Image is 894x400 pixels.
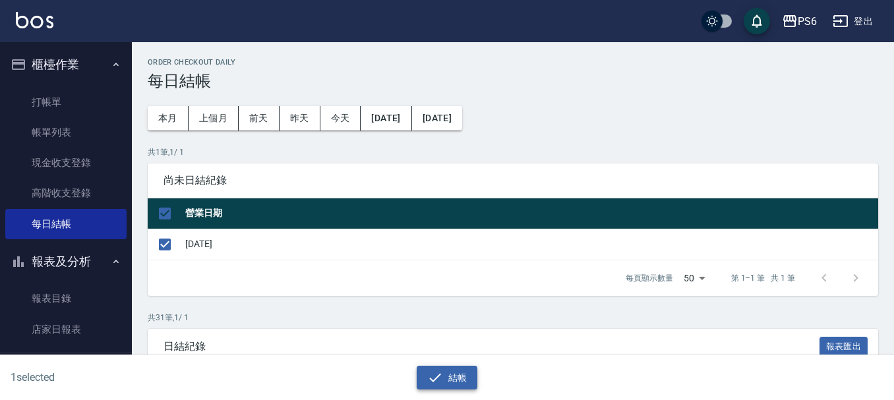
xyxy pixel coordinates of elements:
[798,13,817,30] div: PS6
[731,272,795,284] p: 第 1–1 筆 共 1 筆
[5,209,127,239] a: 每日結帳
[744,8,770,34] button: save
[148,72,878,90] h3: 每日結帳
[5,314,127,345] a: 店家日報表
[182,198,878,229] th: 營業日期
[361,106,411,130] button: [DATE]
[5,244,127,279] button: 報表及分析
[5,117,127,148] a: 帳單列表
[5,47,127,82] button: 櫃檯作業
[827,9,878,34] button: 登出
[11,369,221,386] h6: 1 selected
[777,8,822,35] button: PS6
[189,106,239,130] button: 上個月
[5,178,127,208] a: 高階收支登錄
[164,340,819,353] span: 日結紀錄
[626,272,673,284] p: 每頁顯示數量
[417,366,478,390] button: 結帳
[182,229,878,260] td: [DATE]
[164,174,862,187] span: 尚未日結紀錄
[16,12,53,28] img: Logo
[148,58,878,67] h2: Order checkout daily
[5,148,127,178] a: 現金收支登錄
[5,87,127,117] a: 打帳單
[678,260,710,296] div: 50
[148,146,878,158] p: 共 1 筆, 1 / 1
[5,345,127,375] a: 互助日報表
[819,339,868,352] a: 報表匯出
[239,106,280,130] button: 前天
[412,106,462,130] button: [DATE]
[320,106,361,130] button: 今天
[148,106,189,130] button: 本月
[280,106,320,130] button: 昨天
[5,283,127,314] a: 報表目錄
[819,337,868,357] button: 報表匯出
[148,312,878,324] p: 共 31 筆, 1 / 1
